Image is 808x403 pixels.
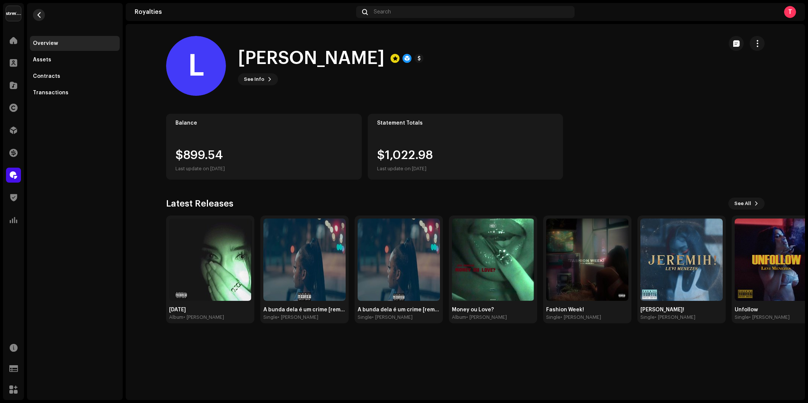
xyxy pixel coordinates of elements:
re-m-nav-item: Assets [30,52,120,67]
div: • [PERSON_NAME] [655,314,695,320]
button: See Info [238,73,278,85]
img: b29f7d46-aa06-44fb-8fd7-7fb2f29106bd [640,219,723,301]
div: Assets [33,57,51,63]
span: Search [374,9,391,15]
div: Fashion Week! [546,307,628,313]
div: • [PERSON_NAME] [278,314,318,320]
div: Album [452,314,466,320]
div: • [PERSON_NAME] [372,314,413,320]
img: d7c2d468-1527-42f8-b00c-99074ec63392 [452,219,534,301]
div: Last update on [DATE] [175,164,225,173]
re-m-nav-item: Contracts [30,69,120,84]
div: Single [735,314,749,320]
re-m-nav-item: Overview [30,36,120,51]
div: Single [546,314,560,320]
div: Balance [175,120,352,126]
div: Transactions [33,90,68,96]
re-m-nav-item: Transactions [30,85,120,100]
button: See All [728,198,765,210]
img: 408b884b-546b-4518-8448-1008f9c76b02 [6,6,21,21]
div: Royalties [135,9,353,15]
div: Single [640,314,655,320]
div: • [PERSON_NAME] [749,314,790,320]
span: See All [734,196,751,211]
div: Album [169,314,183,320]
h1: [PERSON_NAME] [238,46,385,70]
div: Single [358,314,372,320]
div: • [PERSON_NAME] [560,314,601,320]
div: Overview [33,40,58,46]
div: A bunda dela é um crime [remix] [358,307,440,313]
h3: Latest Releases [166,198,233,210]
re-o-card-value: Balance [166,114,362,180]
div: [DATE] [169,307,251,313]
img: 8e95d6e3-001e-4af4-81c4-9572bf8a8d73 [169,219,251,301]
div: • [PERSON_NAME] [183,314,224,320]
div: Money ou Love? [452,307,534,313]
div: Statement Totals [377,120,554,126]
img: 492a0f22-b549-49b4-bf91-db9e17f38ee6 [546,219,628,301]
div: [PERSON_NAME]! [640,307,723,313]
div: Single [263,314,278,320]
div: Contracts [33,73,60,79]
div: Last update on [DATE] [377,164,433,173]
img: d840e576-7dc2-4e4c-9c52-dcc5f8db9ed4 [358,219,440,301]
div: L [166,36,226,96]
div: A bunda dela é um crime [remix] [263,307,346,313]
div: • [PERSON_NAME] [466,314,507,320]
div: T [784,6,796,18]
img: 7cfdcb06-141f-4c92-b506-38ba2ada2347 [263,219,346,301]
span: See Info [244,72,264,87]
re-o-card-value: Statement Totals [368,114,563,180]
